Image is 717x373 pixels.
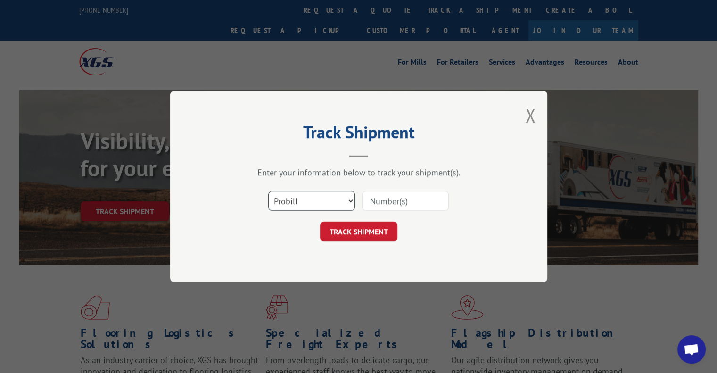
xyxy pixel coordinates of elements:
button: Close modal [525,103,536,128]
button: TRACK SHIPMENT [320,222,397,241]
input: Number(s) [362,191,449,211]
div: Open chat [677,335,706,364]
div: Enter your information below to track your shipment(s). [217,167,500,178]
h2: Track Shipment [217,125,500,143]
